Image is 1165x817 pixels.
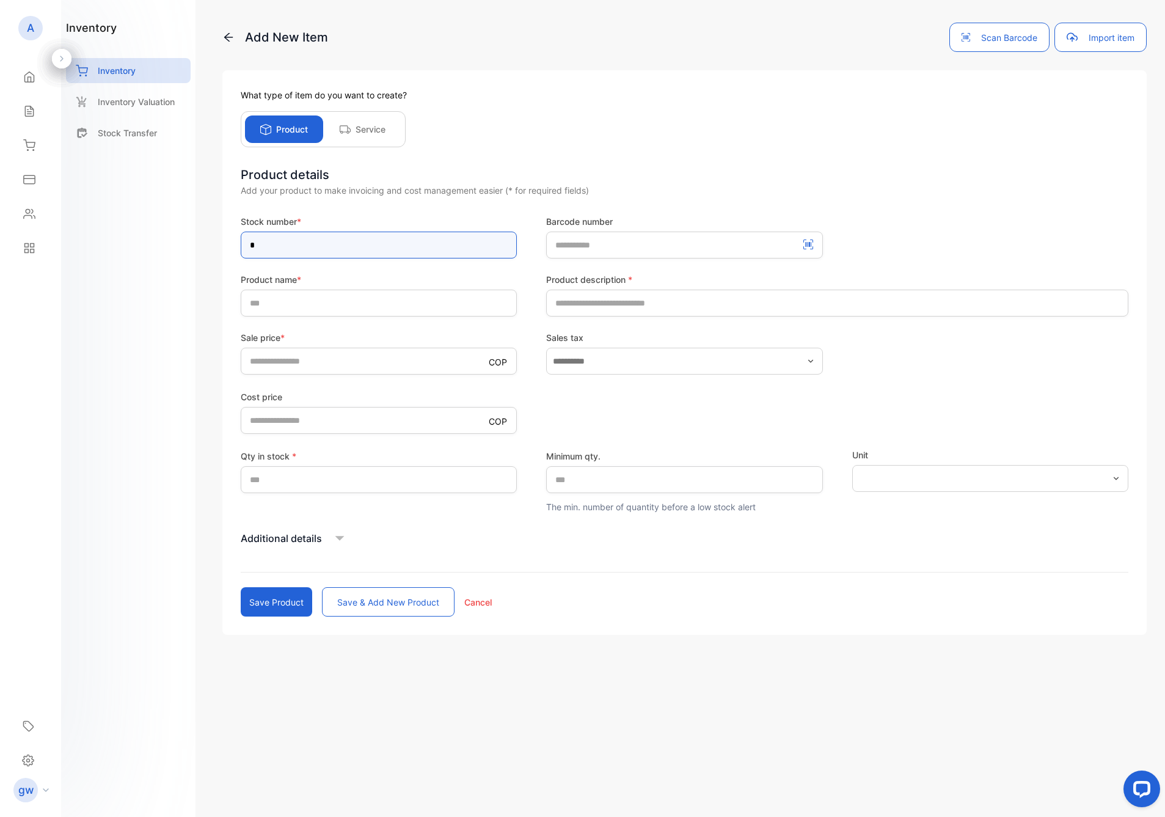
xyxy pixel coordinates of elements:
h1: inventory [66,20,117,36]
p: Cancel [464,596,492,609]
button: Save product [241,587,312,617]
p: Add New Item [222,28,328,46]
label: Stock number [241,215,517,228]
a: Inventory Valuation [66,89,191,114]
label: Barcode number [546,215,822,228]
p: What type of item do you want to create? [241,89,1128,101]
label: Product description [546,273,1128,286]
p: gw [18,782,34,798]
a: Stock Transfer [66,120,191,145]
p: Stock Transfer [98,126,157,139]
p: Additional details [241,531,322,546]
button: Scan Barcode [949,23,1050,52]
label: Cost price [241,390,517,403]
div: Add your product to make invoicing and cost management easier (* for required fields) [241,184,1128,197]
p: Service [356,123,385,136]
label: Unit [852,449,1128,461]
p: Inventory Valuation [98,95,175,108]
p: Product [276,123,308,136]
button: Import item [1054,23,1147,52]
p: COP [489,415,507,428]
label: Product name [241,273,517,286]
label: Sales tax [546,331,822,344]
label: Sale price [241,331,517,344]
label: Minimum qty. [546,450,822,463]
p: The min. number of quantity before a low stock alert [546,500,822,513]
button: Save & add new product [322,587,455,617]
p: Inventory [98,64,136,77]
iframe: LiveChat chat widget [1114,766,1165,817]
p: A [27,20,34,36]
label: Qty in stock [241,450,517,463]
a: Inventory [66,58,191,83]
p: COP [489,356,507,368]
div: Product details [241,166,1128,184]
